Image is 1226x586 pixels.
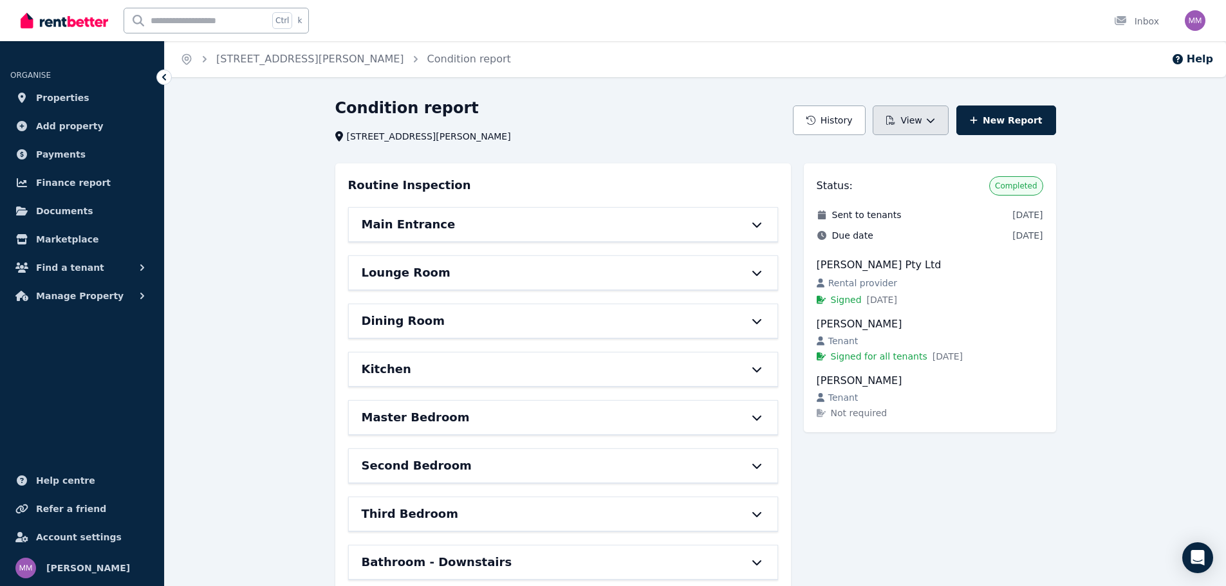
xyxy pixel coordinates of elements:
[362,312,445,330] h6: Dining Room
[10,255,154,280] button: Find a tenant
[362,408,470,426] h6: Master Bedroom
[10,226,154,252] a: Marketplace
[10,283,154,309] button: Manage Property
[1114,15,1159,28] div: Inbox
[10,496,154,522] a: Refer a friend
[933,350,963,363] span: [DATE]
[793,105,866,135] button: History
[165,41,526,77] nav: Breadcrumb
[10,85,154,111] a: Properties
[995,181,1037,191] span: Completed
[817,257,1043,273] div: [PERSON_NAME] Pty Ltd
[36,147,86,162] span: Payments
[347,130,511,143] span: [STREET_ADDRESS][PERSON_NAME]
[362,215,456,233] h6: Main Entrance
[832,229,873,242] span: Due date
[362,264,450,282] h6: Lounge Room
[1171,51,1213,67] button: Help
[36,529,122,545] span: Account settings
[362,457,472,475] h6: Second Bedroom
[36,288,124,304] span: Manage Property
[272,12,292,29] span: Ctrl
[10,71,51,80] span: ORGANISE
[10,468,154,493] a: Help centre
[956,105,1056,135] a: New Report
[36,473,95,488] span: Help centre
[36,203,93,219] span: Documents
[36,90,89,105] span: Properties
[10,198,154,224] a: Documents
[817,373,1043,389] div: [PERSON_NAME]
[10,142,154,167] a: Payments
[362,505,458,523] h6: Third Bedroom
[828,277,897,289] span: Rental provider
[362,553,512,571] h6: Bathroom - Downstairs
[36,118,104,134] span: Add property
[362,360,411,378] h6: Kitchen
[36,501,106,517] span: Refer a friend
[832,208,902,221] span: Sent to tenants
[36,260,104,275] span: Find a tenant
[10,170,154,196] a: Finance report
[335,98,479,118] h1: Condition report
[828,334,859,347] span: Tenant
[10,113,154,139] a: Add property
[297,15,302,26] span: k
[36,232,98,247] span: Marketplace
[1185,10,1205,31] img: Mark Moore
[831,407,887,419] span: Not required
[828,391,859,404] span: Tenant
[867,293,897,306] span: [DATE]
[817,316,1043,332] div: [PERSON_NAME]
[1012,229,1043,242] span: [DATE]
[21,11,108,30] img: RentBetter
[36,175,111,190] span: Finance report
[873,105,948,135] button: View
[46,560,130,576] span: [PERSON_NAME]
[831,350,927,363] span: Signed for all tenants
[831,293,862,306] span: Signed
[1012,208,1043,221] span: [DATE]
[817,178,853,194] h3: Status:
[1182,542,1213,573] div: Open Intercom Messenger
[348,176,471,194] h3: Routine Inspection
[427,53,511,65] a: Condition report
[15,558,36,578] img: Mark Moore
[216,53,404,65] a: [STREET_ADDRESS][PERSON_NAME]
[10,524,154,550] a: Account settings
